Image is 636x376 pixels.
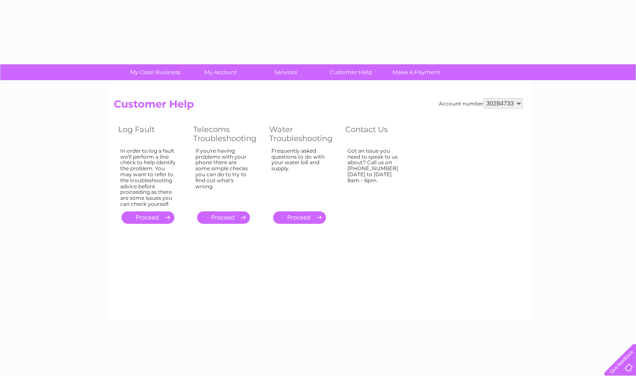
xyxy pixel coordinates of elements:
a: . [122,211,174,224]
a: My Clear Business [120,64,191,80]
div: Account number [439,98,523,108]
th: Log Fault [114,123,189,145]
a: My Account [185,64,256,80]
a: Services [250,64,321,80]
th: Water Troubleshooting [265,123,341,145]
th: Telecoms Troubleshooting [189,123,265,145]
a: Customer Help [316,64,386,80]
div: Got an issue you need to speak to us about? Call us on [PHONE_NUMBER] [DATE] to [DATE] 8am – 6pm. [347,148,403,204]
div: Frequently asked questions to do with your water bill and supply. [271,148,328,204]
th: Contact Us [341,123,416,145]
div: If you're having problems with your phone there are some simple checks you can do to try to find ... [195,148,252,204]
h2: Customer Help [114,98,523,114]
a: . [273,211,326,224]
a: . [197,211,250,224]
a: Make A Payment [381,64,452,80]
div: In order to log a fault we'll perform a line check to help identify the problem. You may want to ... [120,148,176,207]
